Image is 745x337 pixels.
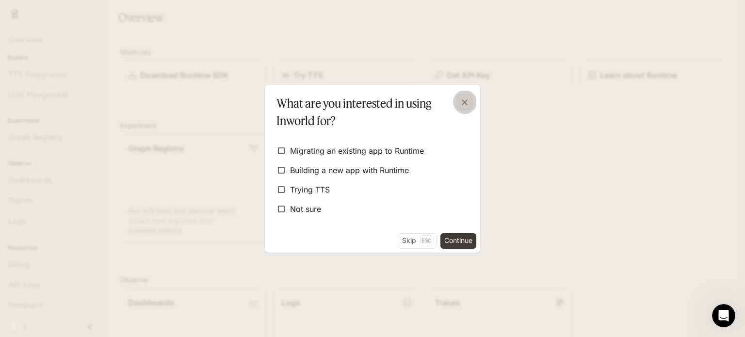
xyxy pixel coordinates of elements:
[290,145,424,157] span: Migrating an existing app to Runtime
[398,233,437,249] button: SkipEsc
[276,95,465,129] p: What are you interested in using Inworld for?
[420,235,432,246] p: Esc
[440,233,476,249] button: Continue
[290,184,330,195] span: Trying TTS
[290,203,321,215] span: Not sure
[712,304,735,327] iframe: Intercom live chat
[290,164,409,176] span: Building a new app with Runtime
